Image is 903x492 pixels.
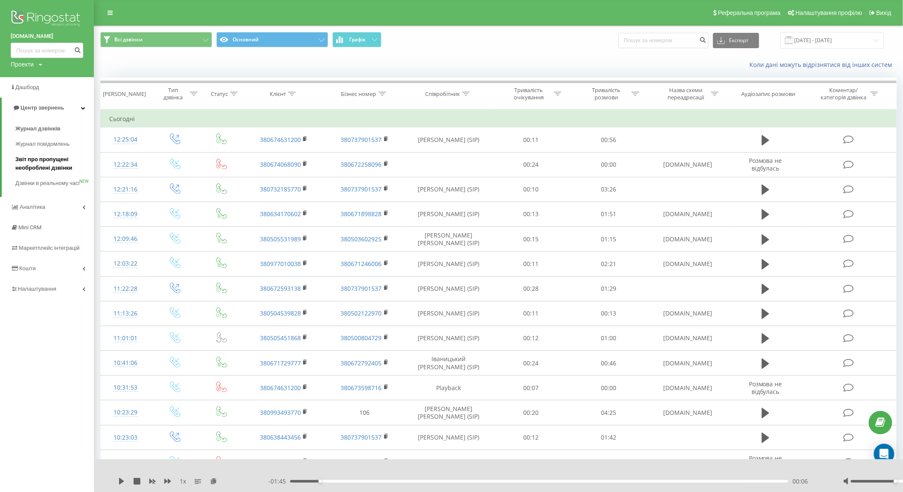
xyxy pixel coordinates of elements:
td: [DOMAIN_NAME] [647,351,728,376]
span: Всі дзвінки [114,36,143,43]
input: Пошук за номером [618,33,709,48]
span: Журнал дзвінків [15,124,61,133]
a: 380993493770 [260,408,301,417]
td: 01:51 [570,202,647,226]
span: 00:06 [792,477,808,486]
span: Реферальна програма [718,9,781,16]
td: [PERSON_NAME] (SIP) [405,127,492,152]
div: Accessibility label [894,480,897,483]
td: 00:24 [492,152,570,177]
a: Коли дані можуть відрізнятися вiд інших систем [750,61,897,69]
span: Mini CRM [18,224,41,231]
span: - 01:45 [268,477,290,486]
td: [PERSON_NAME] (SIP) [405,425,492,450]
span: Дзвінки в реальному часі [15,179,79,188]
div: 11:22:28 [109,281,142,297]
td: 00:56 [570,127,647,152]
td: 00:10 [492,177,570,202]
td: [PERSON_NAME] (SIP) [405,202,492,226]
a: 380677329108 [260,458,301,466]
a: 380737901537 [341,284,382,292]
a: Дзвінки в реальному часіNEW [15,176,94,191]
td: 01:29 [570,276,647,301]
input: Пошук за номером [11,43,83,58]
span: Дашборд [15,84,39,90]
div: 12:03:22 [109,255,142,272]
div: 11:01:01 [109,330,142,347]
td: 00:13 [492,202,570,226]
span: Розмова не відбулась [749,156,782,172]
a: 380674631200 [260,136,301,144]
div: Статус [211,90,228,98]
td: 01:15 [570,227,647,252]
span: Розмова не відбулась [749,380,782,396]
span: Маркетплейс інтеграцій [19,245,80,251]
td: [PERSON_NAME] (SIP) [405,301,492,326]
td: [PERSON_NAME] (SIP) [405,252,492,276]
a: 380732185770 [260,185,301,193]
td: 01:00 [570,326,647,350]
img: Ringostat logo [11,9,83,30]
div: 12:25:04 [109,131,142,148]
td: [DOMAIN_NAME] [647,326,728,350]
div: Тривалість очікування [506,87,552,101]
td: 00:11 [492,252,570,276]
a: 380674631200 [260,384,301,392]
button: Основний [216,32,328,47]
td: 04:25 [570,400,647,425]
td: 00:07 [492,376,570,400]
td: 00:44 [492,450,570,475]
td: [PERSON_NAME] [PERSON_NAME] (SIP) [405,400,492,425]
td: [PERSON_NAME] [PERSON_NAME] (SIP) [405,227,492,252]
td: 00:15 [492,227,570,252]
td: 00:12 [492,326,570,350]
td: [DOMAIN_NAME] [647,376,728,400]
a: 380676028590 [341,458,382,466]
a: 380671729777 [260,359,301,367]
div: 10:41:06 [109,355,142,371]
td: Сьогодні [101,110,897,127]
a: 380674068090 [260,160,301,168]
a: 380505531989 [260,235,301,243]
td: 106 [324,400,405,425]
a: 380672792405 [341,359,382,367]
span: Розмова не відбулась [749,454,782,470]
span: Кошти [19,265,35,272]
td: [DOMAIN_NAME] [647,450,728,475]
span: Журнал повідомлень [15,140,70,148]
td: [DOMAIN_NAME] [647,202,728,226]
td: 00:13 [570,301,647,326]
td: 00:12 [492,425,570,450]
a: 380505451868 [260,334,301,342]
a: 380673598716 [341,384,382,392]
button: Експорт [713,33,759,48]
div: 11:13:26 [109,305,142,322]
div: Проекти [11,60,34,69]
div: Accessibility label [318,480,322,483]
td: 00:11 [492,127,570,152]
a: Журнал повідомлень [15,136,94,152]
div: 12:09:46 [109,231,142,247]
td: 00:11 [492,301,570,326]
a: Журнал дзвінків [15,121,94,136]
div: Назва схеми переадресації [663,87,709,101]
a: Центр звернень [2,98,94,118]
span: Налаштування профілю [795,9,862,16]
div: 12:21:16 [109,181,142,198]
button: Всі дзвінки [100,32,212,47]
a: 380672593138 [260,284,301,292]
a: [DOMAIN_NAME] [11,32,83,41]
div: 12:22:34 [109,156,142,173]
span: Звіт про пропущені необроблені дзвінки [15,155,90,172]
a: 380977010038 [260,260,301,268]
a: 380504539828 [260,309,301,317]
div: Клієнт [270,90,286,98]
td: [PERSON_NAME] (SIP) [405,177,492,202]
div: Бізнес номер [341,90,376,98]
span: Аналiтика [20,204,45,210]
td: [DOMAIN_NAME] [647,227,728,252]
a: 380503602925 [341,235,382,243]
span: Графік [349,37,366,43]
td: 00:00 [570,152,647,177]
div: 10:23:29 [109,404,142,421]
